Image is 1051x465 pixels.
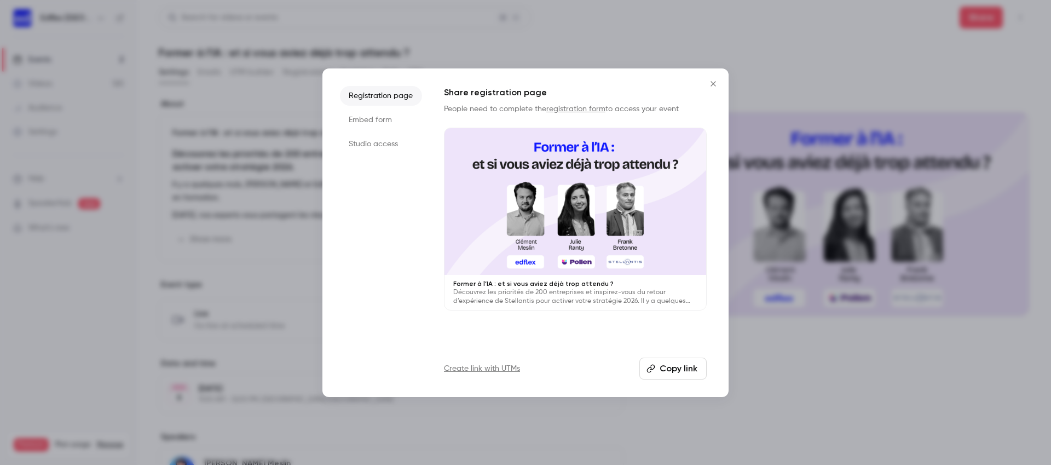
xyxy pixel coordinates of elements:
[444,86,707,99] h1: Share registration page
[453,279,697,288] p: Former à l’IA : et si vous aviez déjà trop attendu ?
[546,105,605,113] a: registration form
[340,86,422,106] li: Registration page
[340,134,422,154] li: Studio access
[340,110,422,130] li: Embed form
[702,73,724,95] button: Close
[639,358,707,380] button: Copy link
[453,288,697,306] p: Découvrez les priorités de 200 entreprises et inspirez-vous du retour d’expérience de Stellantis ...
[444,104,707,114] p: People need to complete the to access your event
[444,363,520,374] a: Create link with UTMs
[444,128,707,311] a: Former à l’IA : et si vous aviez déjà trop attendu ?Découvrez les priorités de 200 entreprises et...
